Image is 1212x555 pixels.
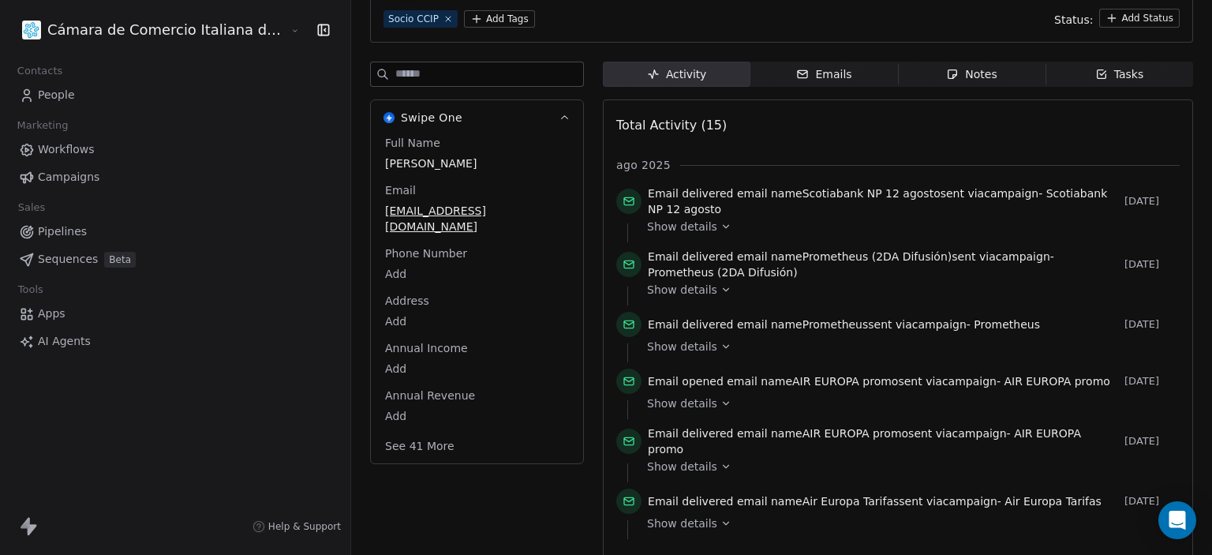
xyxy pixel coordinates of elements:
span: Marketing [10,114,75,137]
div: Open Intercom Messenger [1158,501,1196,539]
span: Annual Revenue [382,388,478,403]
span: Add [385,266,569,282]
span: [DATE] [1124,375,1180,388]
span: Tools [11,278,50,302]
span: ago 2025 [616,157,671,173]
span: [DATE] [1124,318,1180,331]
span: Apps [38,306,65,322]
img: WhatsApp%20Image%202021-08-27%20at%2009.37.39.png [22,21,41,39]
span: Email delivered [648,495,733,508]
button: See 41 More [376,432,464,460]
div: Notes [946,66,997,83]
span: Status: [1054,12,1093,28]
img: Swipe One [383,112,395,123]
button: Add Tags [464,10,535,28]
span: Scotiabank NP 12 agosto [802,187,941,200]
span: [DATE] [1124,435,1180,448]
a: AI Agents [13,328,338,354]
div: Swipe OneSwipe One [371,135,583,463]
span: Full Name [382,135,443,151]
span: Show details [647,282,717,298]
span: Add [385,408,569,424]
span: Add [385,361,569,377]
span: [DATE] [1124,195,1180,208]
span: Workflows [38,141,95,158]
span: AIR EUROPA promo [792,375,898,388]
span: Sales [11,196,52,219]
span: Email [382,182,419,198]
span: Pipelines [38,223,87,240]
span: Annual Income [382,340,471,356]
span: Prometheus (2DA Difusión) [802,250,952,263]
span: [DATE] [1124,495,1180,508]
span: Add [385,313,569,329]
span: AIR EUROPA promo [648,427,1081,456]
span: Address [382,293,432,309]
a: Show details [647,339,1169,354]
span: Email delivered [648,318,733,331]
a: Campaigns [13,164,338,190]
span: email name sent via campaign - [648,186,1118,217]
button: Swipe OneSwipe One [371,100,583,135]
div: Emails [796,66,851,83]
span: email name sent via campaign - [648,249,1118,280]
span: Air Europa Tarifas [802,495,900,508]
span: Prometheus [802,318,869,331]
a: Apps [13,301,338,327]
span: AIR EUROPA promo [802,427,908,440]
span: Campaigns [38,169,99,186]
span: email name sent via campaign - [648,317,1040,332]
span: AIR EUROPA promo [1004,375,1109,388]
a: Pipelines [13,219,338,245]
span: Show details [647,459,717,474]
span: Cámara de Comercio Italiana del [GEOGRAPHIC_DATA] [47,20,286,40]
span: Phone Number [382,246,470,261]
span: People [38,87,75,103]
a: Workflows [13,137,338,163]
span: email name sent via campaign - [648,373,1110,389]
a: SequencesBeta [13,246,338,272]
span: Air Europa Tarifas [1004,495,1102,508]
span: Sequences [38,251,98,268]
a: Show details [647,282,1169,298]
span: Email opened [648,375,724,388]
span: email name sent via campaign - [648,493,1102,509]
span: Show details [647,516,717,531]
span: AI Agents [38,333,91,350]
a: Show details [647,459,1169,474]
span: Email delivered [648,427,733,440]
span: Show details [647,219,717,234]
span: Contacts [10,59,69,83]
a: People [13,82,338,108]
span: Email delivered [648,250,733,263]
a: Help & Support [252,520,341,533]
span: Prometheus (2DA Difusión) [648,266,798,279]
span: Email delivered [648,187,733,200]
a: Show details [647,396,1169,411]
span: Beta [104,252,136,268]
span: [EMAIL_ADDRESS][DOMAIN_NAME] [385,203,569,234]
span: [DATE] [1124,258,1180,271]
span: Show details [647,396,717,411]
button: Cámara de Comercio Italiana del [GEOGRAPHIC_DATA] [19,17,279,43]
a: Show details [647,219,1169,234]
span: Prometheus [974,318,1040,331]
div: Tasks [1095,66,1144,83]
span: Help & Support [268,520,341,533]
span: Swipe One [401,110,462,126]
span: [PERSON_NAME] [385,156,569,171]
span: Show details [647,339,717,354]
span: email name sent via campaign - [648,426,1118,457]
span: Total Activity (15) [616,118,727,133]
div: Socio CCIP [388,12,439,26]
button: Add Status [1099,9,1180,28]
a: Show details [647,516,1169,531]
